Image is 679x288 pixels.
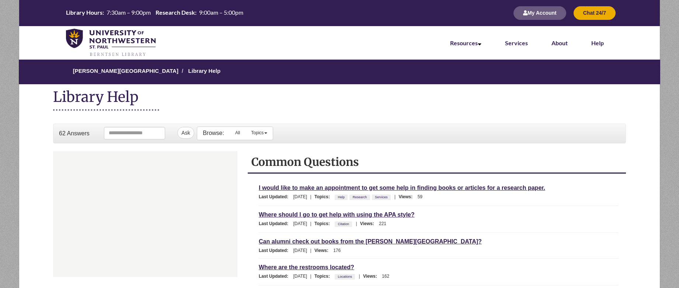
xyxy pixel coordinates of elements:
[382,274,389,279] span: 162
[309,221,313,226] span: |
[293,194,307,199] span: [DATE]
[314,248,332,253] span: Views:
[188,68,221,74] a: Library Help
[337,273,353,281] a: Locations
[374,193,389,201] a: Services
[66,29,155,57] img: UNWSP Library Logo
[335,221,354,226] ul: Topics:
[259,263,354,271] a: Where are the restrooms located?
[398,194,416,199] span: Views:
[337,220,350,228] a: Citation
[199,9,243,16] span: 9:00am – 5:00pm
[450,39,481,46] a: Resources
[309,274,313,279] span: |
[259,194,292,199] span: Last Updated:
[513,11,566,16] a: My Account
[251,155,622,169] h2: Common Questions
[73,68,178,74] a: [PERSON_NAME][GEOGRAPHIC_DATA]
[352,193,368,201] a: Research
[53,152,237,277] iframe: Chat Widget
[357,274,362,279] span: |
[505,39,528,46] a: Services
[53,88,159,111] h1: Library Help
[64,9,245,17] a: Hours Today
[513,6,566,20] button: My Account
[259,237,482,246] a: Can alumni check out books from the [PERSON_NAME][GEOGRAPHIC_DATA]?
[203,129,224,137] p: Browse:
[379,221,386,226] span: 221
[59,129,90,138] p: 62 Answers
[418,194,422,199] span: 59
[360,221,378,226] span: Views:
[314,274,334,279] span: Topics:
[335,274,357,279] ul: Topics:
[53,151,237,277] div: Chat Widget
[259,221,292,226] span: Last Updated:
[363,274,381,279] span: Views:
[314,194,334,199] span: Topics:
[259,184,545,192] a: I would like to make an appointment to get some help in finding books or articles for a research ...
[574,11,616,16] a: Chat 24/7
[309,194,313,199] span: |
[259,248,292,253] span: Last Updated:
[354,221,359,226] span: |
[230,127,246,139] a: All
[177,127,194,139] button: Ask
[246,127,273,139] a: Topics
[551,39,568,46] a: About
[64,9,105,16] th: Library Hours:
[335,194,393,199] ul: Topics:
[259,274,292,279] span: Last Updated:
[393,194,397,199] span: |
[574,6,616,20] button: Chat 24/7
[259,210,415,219] a: Where should I go to get help with using the APA style?
[293,221,307,226] span: [DATE]
[293,274,307,279] span: [DATE]
[293,248,307,253] span: [DATE]
[309,248,313,253] span: |
[333,248,341,253] span: 176
[64,9,245,16] table: Hours Today
[314,221,334,226] span: Topics:
[591,39,604,46] a: Help
[154,9,197,16] th: Research Desk:
[337,193,346,201] a: Help
[107,9,151,16] span: 7:30am – 9:00pm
